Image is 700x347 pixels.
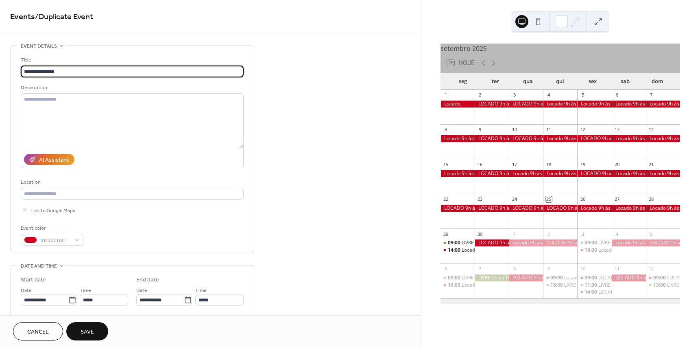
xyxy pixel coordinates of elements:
div: 10 [511,127,517,133]
div: 10 [580,266,586,272]
div: 6 [614,92,620,98]
div: Locado 14h às 18h [440,247,475,254]
div: LOCADO 14h às 18h [577,289,611,296]
div: 8 [443,127,449,133]
div: LOCADO 9h às 18h [509,275,543,281]
div: LIVRE 9h às 13h [440,239,475,246]
div: sex [576,73,609,90]
div: LOCADO 9h às 12h [598,275,641,281]
span: / Duplicate Event [35,9,93,25]
div: 4 [614,231,620,237]
div: LOCADO 9h às 18h [475,239,509,246]
button: Save [66,322,108,340]
div: Title [21,56,242,64]
div: LIVRE 9h às 15h [577,239,611,246]
div: 12 [580,127,586,133]
div: seg [447,73,480,90]
div: 15 [443,161,449,167]
div: Locado 16h às 18h [440,282,475,289]
span: Date and time [21,262,57,270]
span: Date [21,286,32,295]
button: AI Assistant [24,154,74,165]
span: Time [80,286,91,295]
div: sab [609,73,641,90]
div: 27 [614,196,620,202]
div: 29 [443,231,449,237]
div: 2 [477,92,483,98]
div: 25 [545,196,552,202]
div: LIVRE 11h30 às 13h30 [598,282,648,289]
div: 17 [511,161,517,167]
span: 14:00 [448,247,462,254]
div: LOCADO 14h às 18h [598,289,644,296]
div: 21 [648,161,654,167]
div: Locado 16h às 18h [598,247,641,254]
span: Event details [21,42,57,51]
div: ter [479,73,512,90]
div: Locado 9h às 18h [509,170,543,177]
span: 16:00 [584,247,598,254]
div: Locado 9h às 18h [646,170,680,177]
div: LOCADO 9h às 12h [577,275,611,281]
div: 4 [545,92,552,98]
div: Locado 9h às 18h [440,170,475,177]
span: 14:00 [584,289,598,296]
span: 16:00 [448,282,462,289]
div: Locado 9h às 18h [543,101,577,108]
div: Locado 9h às 18h [646,135,680,142]
div: LOCADO 9h às 18h [509,135,543,142]
div: AI Assistant [39,156,69,165]
div: Locado 9h às 18h [612,170,646,177]
div: End date [136,276,159,284]
div: 1 [443,92,449,98]
div: 6 [443,266,449,272]
div: 2 [545,231,552,237]
div: LOCADO 9h às 18h [475,205,509,212]
div: dom [641,73,674,90]
span: 09:00 [584,239,598,246]
span: Cancel [27,328,49,336]
span: 09:00 [584,275,598,281]
div: Start date [21,276,46,284]
div: Locado 9h às 18h [646,101,680,108]
span: 13:00 [653,282,667,289]
span: Date [136,286,147,295]
div: qui [544,73,576,90]
div: 20 [614,161,620,167]
div: 3 [580,231,586,237]
div: LOCADO 9h às 18h [440,205,475,212]
div: setembro 2025 [440,44,680,53]
span: #D0021BFF [40,236,70,245]
div: LIVRE 13h às 15h [646,282,680,289]
div: LOCADO 9h às 18h [646,239,680,246]
div: LOCADO 9h às 18h [475,101,509,108]
div: LOCADO 9h às 18h [475,170,509,177]
span: 09:00 [448,275,462,281]
div: 19 [580,161,586,167]
div: LOCADO 9h às 18h [475,135,509,142]
div: 11 [614,266,620,272]
div: Locado 16h às 18h [577,247,611,254]
div: 13 [614,127,620,133]
div: 24 [511,196,517,202]
div: LOCADO 9h às 18h [577,135,611,142]
button: Cancel [13,322,63,340]
div: LIVRE 9h às 13h [462,239,497,246]
span: 09:00 [653,275,667,281]
span: Save [81,328,94,336]
div: LOCADO 9h às 18h [543,239,577,246]
div: LIVRE 15h às 18h [564,282,602,289]
div: LIVRE 9h às 15h [462,275,497,281]
div: LOCADO 9h às 18h [509,101,543,108]
div: Locado 14h às 18h [462,247,504,254]
span: Time [195,286,207,295]
div: 5 [580,92,586,98]
div: Description [21,83,242,92]
div: 26 [580,196,586,202]
a: Events [10,9,35,25]
div: 28 [648,196,654,202]
div: LOCADO 9h às 18h [509,205,543,212]
div: LIVRE 9h às 18h [475,275,509,281]
div: Locado 9h às 18h [646,205,680,212]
